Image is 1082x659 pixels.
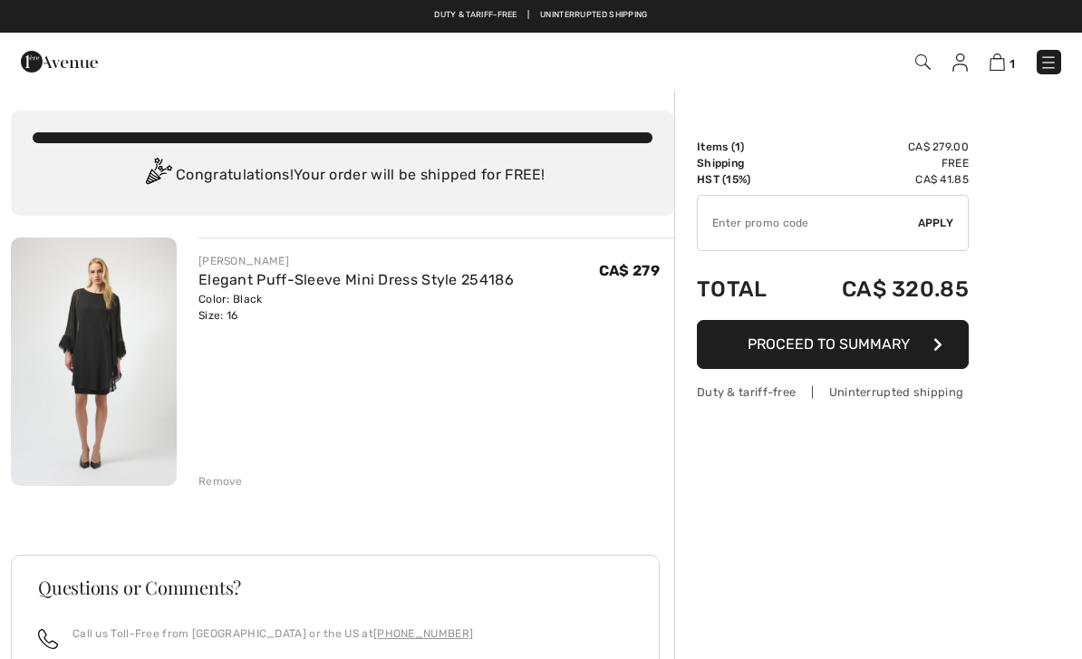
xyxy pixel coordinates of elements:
div: Remove [198,473,243,489]
span: 1 [735,141,740,153]
span: 1 [1010,57,1015,71]
button: Proceed to Summary [697,320,969,369]
td: Total [697,258,794,320]
img: 1ère Avenue [21,44,98,80]
div: Duty & tariff-free | Uninterrupted shipping [697,383,969,401]
img: Search [915,54,931,70]
div: Color: Black Size: 16 [198,291,514,324]
td: Items ( ) [697,139,794,155]
span: CA$ 279 [599,262,660,279]
h3: Questions or Comments? [38,578,633,596]
div: Congratulations! Your order will be shipped for FREE! [33,158,652,194]
span: Apply [918,215,954,231]
a: 1ère Avenue [21,52,98,69]
td: Shipping [697,155,794,171]
img: Elegant Puff-Sleeve Mini Dress Style 254186 [11,237,177,486]
img: My Info [952,53,968,72]
span: Proceed to Summary [748,335,910,353]
td: Free [794,155,969,171]
td: CA$ 41.85 [794,171,969,188]
td: CA$ 279.00 [794,139,969,155]
a: Elegant Puff-Sleeve Mini Dress Style 254186 [198,271,514,288]
img: Congratulation2.svg [140,158,176,194]
img: Menu [1039,53,1058,72]
td: CA$ 320.85 [794,258,969,320]
input: Promo code [698,196,918,250]
img: Shopping Bag [990,53,1005,71]
p: Call us Toll-Free from [GEOGRAPHIC_DATA] or the US at [72,625,473,642]
div: [PERSON_NAME] [198,253,514,269]
a: [PHONE_NUMBER] [373,627,473,640]
td: HST (15%) [697,171,794,188]
img: call [38,629,58,649]
a: 1 [990,51,1015,73]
